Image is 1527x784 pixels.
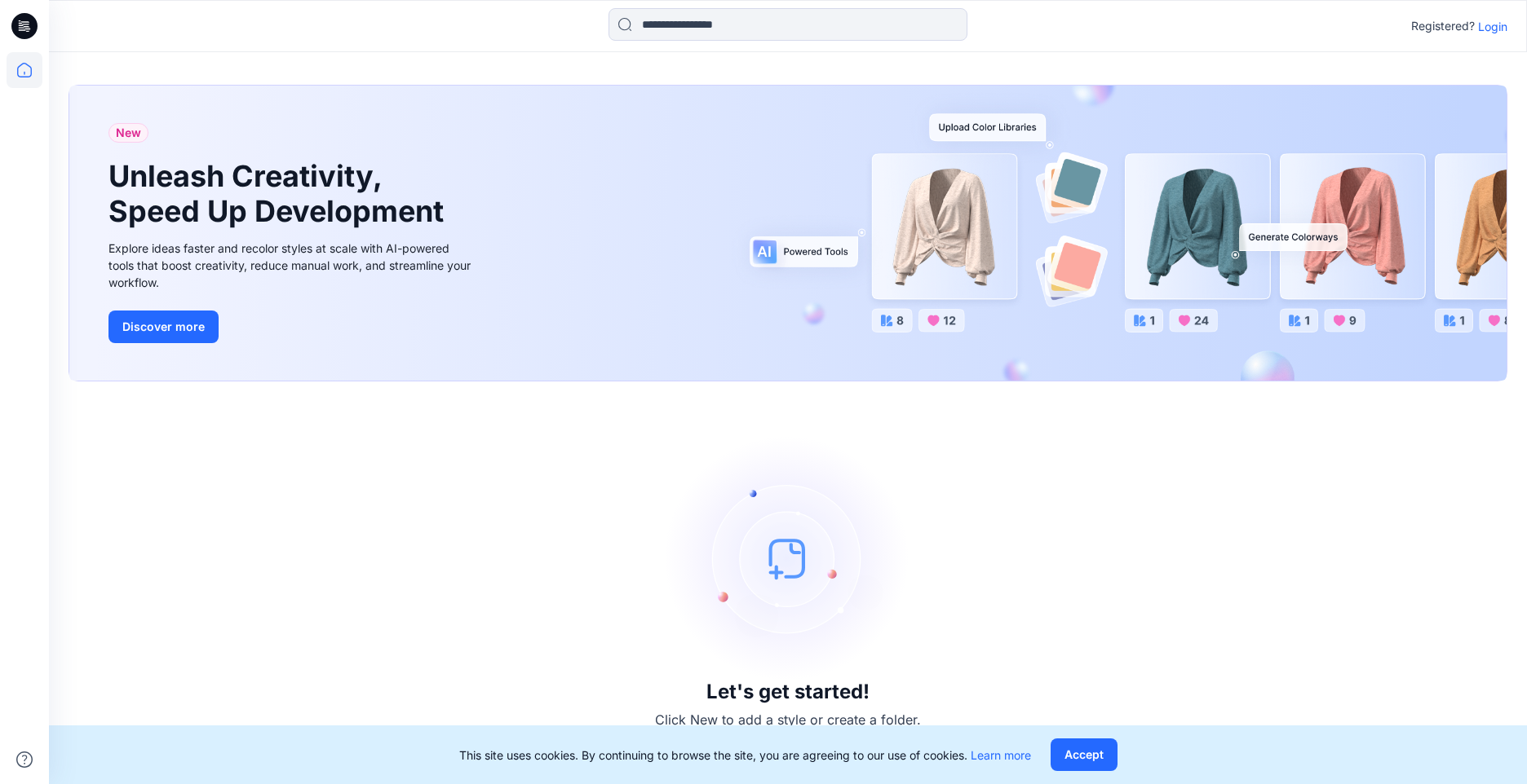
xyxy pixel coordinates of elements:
button: Discover more [108,311,219,343]
p: This site uses cookies. By continuing to browse the site, you are agreeing to our use of cookies. [459,747,1031,764]
a: Learn more [971,748,1031,762]
p: Login [1478,18,1507,35]
a: Discover more [108,311,476,343]
div: Explore ideas faster and recolor styles at scale with AI-powered tools that boost creativity, red... [108,240,476,291]
h1: Unleash Creativity, Speed Up Development [108,159,451,229]
span: New [116,123,141,143]
p: Registered? [1411,16,1475,36]
h3: Let's get started! [706,680,870,703]
p: Click New to add a style or create a folder. [655,710,921,729]
button: Accept [1051,738,1118,771]
img: empty-state-image.svg [666,436,910,680]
